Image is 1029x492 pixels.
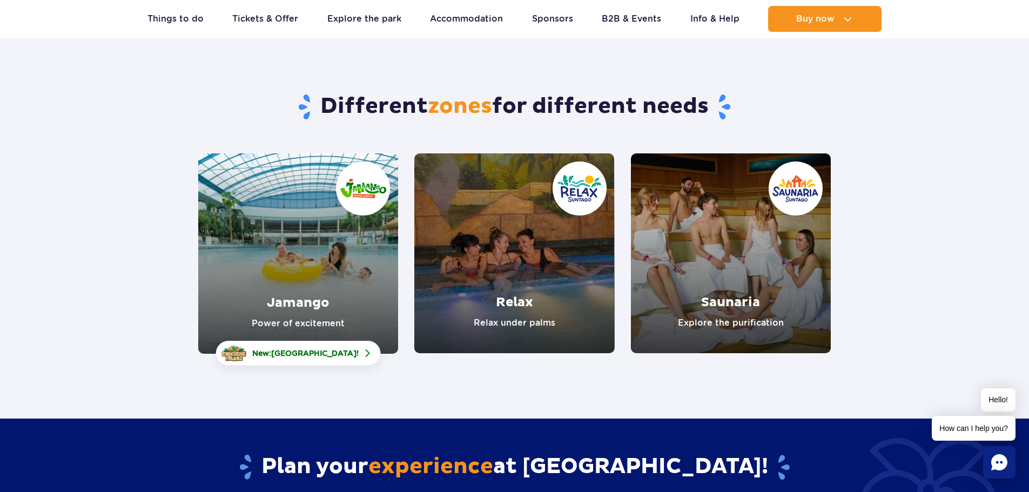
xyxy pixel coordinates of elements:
[414,153,614,353] a: Relax
[796,14,835,24] span: Buy now
[198,453,831,481] h2: Plan your at [GEOGRAPHIC_DATA]!
[368,453,493,480] span: experience
[252,348,359,359] span: New: !
[932,416,1015,441] span: How can I help you?
[430,6,503,32] a: Accommodation
[631,153,831,353] a: Saunaria
[602,6,661,32] a: B2B & Events
[198,153,398,354] a: Jamango
[216,341,381,366] a: New:[GEOGRAPHIC_DATA]!
[147,6,204,32] a: Things to do
[198,93,831,121] h1: Different for different needs
[428,93,492,120] span: zones
[768,6,882,32] button: Buy now
[532,6,573,32] a: Sponsors
[690,6,739,32] a: Info & Help
[983,446,1015,478] div: Chat
[232,6,298,32] a: Tickets & Offer
[327,6,401,32] a: Explore the park
[271,349,357,358] span: [GEOGRAPHIC_DATA]
[981,388,1015,412] span: Hello!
